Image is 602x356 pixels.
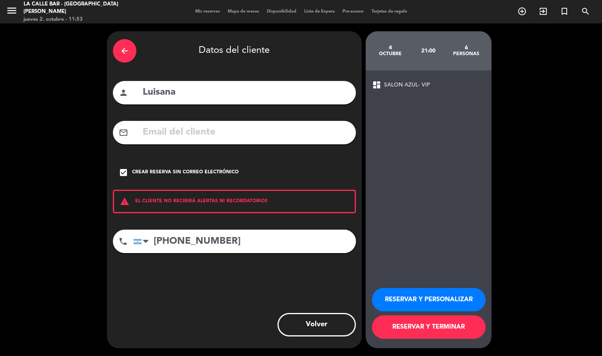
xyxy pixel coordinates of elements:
input: Nombre del cliente [142,85,350,101]
div: Crear reserva sin correo electrónico [132,169,239,176]
i: person [119,88,128,97]
i: search [581,7,590,16]
i: arrow_back [120,46,129,56]
span: Tarjetas de regalo [368,9,411,14]
span: Mis reservas [191,9,224,14]
i: warning [114,197,135,206]
span: Pre-acceso [339,9,368,14]
div: La Calle Bar - [GEOGRAPHIC_DATA][PERSON_NAME] [24,0,145,16]
input: Número de teléfono... [133,230,356,253]
span: SALON AZUL- VIP [384,81,430,90]
div: Argentina: +54 [134,230,152,253]
span: dashboard [372,80,381,90]
button: Volver [277,313,356,336]
button: RESERVAR Y PERSONALIZAR [372,288,486,311]
button: RESERVAR Y TERMINAR [372,315,486,339]
div: 21:00 [409,37,447,65]
i: check_box [119,168,128,177]
div: Datos del cliente [113,37,356,65]
div: 4 [372,45,410,51]
input: Email del cliente [142,124,350,140]
div: personas [447,51,485,57]
span: Mapa de mesas [224,9,263,14]
div: jueves 2. octubre - 11:53 [24,16,145,23]
span: Disponibilidad [263,9,300,14]
div: EL CLIENTE NO RECIBIRÁ ALERTAS NI RECORDATORIOS [113,190,356,213]
span: Lista de Espera [300,9,339,14]
div: 6 [447,45,485,51]
i: turned_in_not [560,7,569,16]
button: menu [6,5,18,19]
i: phone [118,237,128,246]
i: mail_outline [119,128,128,137]
div: octubre [372,51,410,57]
i: add_circle_outline [517,7,527,16]
i: exit_to_app [539,7,548,16]
i: menu [6,5,18,16]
